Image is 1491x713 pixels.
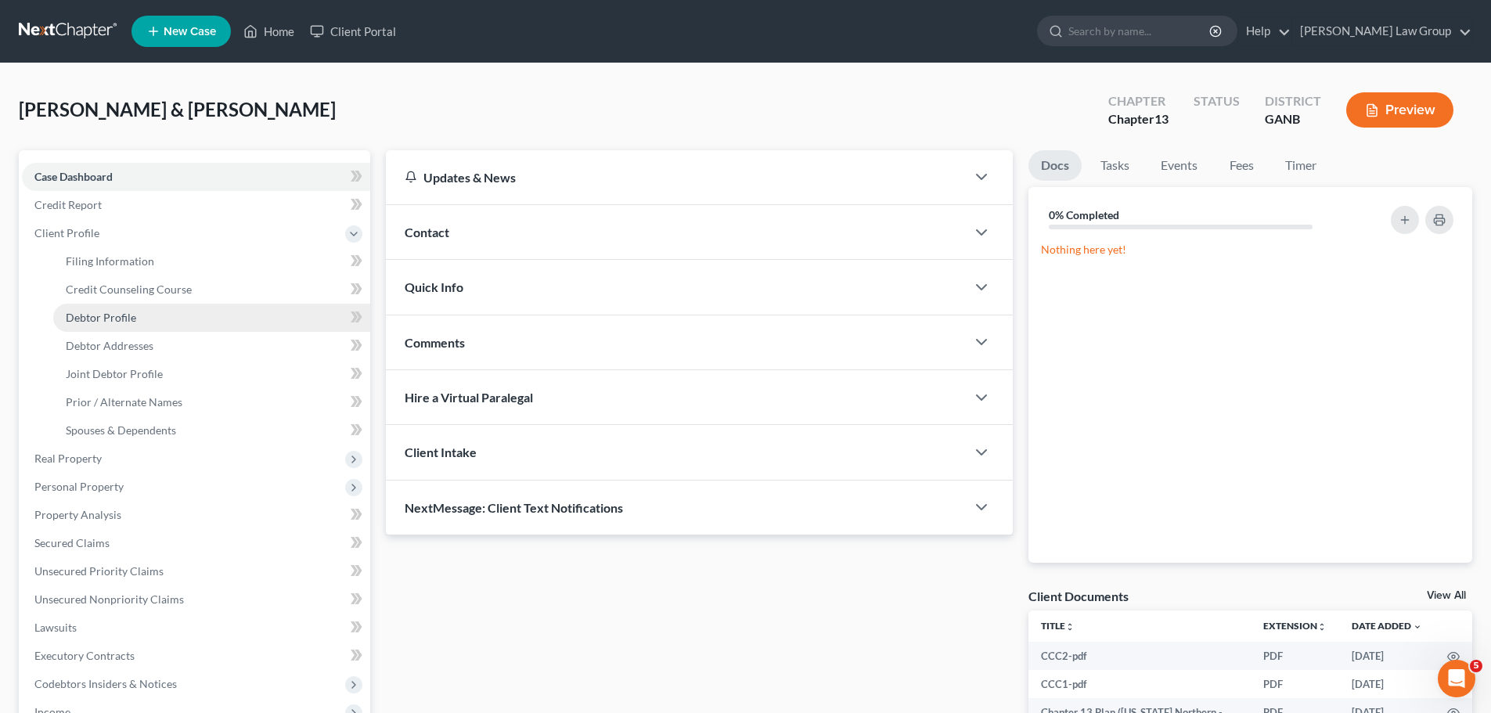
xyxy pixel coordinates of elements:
[405,390,533,405] span: Hire a Virtual Paralegal
[1339,670,1435,698] td: [DATE]
[236,17,302,45] a: Home
[164,26,216,38] span: New Case
[22,501,370,529] a: Property Analysis
[34,536,110,549] span: Secured Claims
[34,452,102,465] span: Real Property
[34,480,124,493] span: Personal Property
[1028,642,1251,670] td: CCC2-pdf
[405,445,477,459] span: Client Intake
[34,198,102,211] span: Credit Report
[22,614,370,642] a: Lawsuits
[1108,92,1169,110] div: Chapter
[1154,111,1169,126] span: 13
[1194,92,1240,110] div: Status
[1339,642,1435,670] td: [DATE]
[1238,17,1291,45] a: Help
[53,304,370,332] a: Debtor Profile
[1108,110,1169,128] div: Chapter
[34,226,99,239] span: Client Profile
[1068,16,1212,45] input: Search by name...
[405,335,465,350] span: Comments
[53,275,370,304] a: Credit Counseling Course
[66,254,154,268] span: Filing Information
[1265,110,1321,128] div: GANB
[1028,150,1082,181] a: Docs
[1346,92,1453,128] button: Preview
[34,621,77,634] span: Lawsuits
[53,247,370,275] a: Filing Information
[66,311,136,324] span: Debtor Profile
[1292,17,1471,45] a: [PERSON_NAME] Law Group
[302,17,404,45] a: Client Portal
[1427,590,1466,601] a: View All
[1413,622,1422,632] i: expand_more
[405,169,947,185] div: Updates & News
[22,585,370,614] a: Unsecured Nonpriority Claims
[405,279,463,294] span: Quick Info
[1251,670,1339,698] td: PDF
[22,529,370,557] a: Secured Claims
[1352,620,1422,632] a: Date Added expand_more
[66,367,163,380] span: Joint Debtor Profile
[66,339,153,352] span: Debtor Addresses
[53,388,370,416] a: Prior / Alternate Names
[1273,150,1329,181] a: Timer
[1216,150,1266,181] a: Fees
[1263,620,1327,632] a: Extensionunfold_more
[19,98,336,121] span: [PERSON_NAME] & [PERSON_NAME]
[1041,620,1075,632] a: Titleunfold_more
[53,416,370,445] a: Spouses & Dependents
[34,508,121,521] span: Property Analysis
[34,564,164,578] span: Unsecured Priority Claims
[1065,622,1075,632] i: unfold_more
[1088,150,1142,181] a: Tasks
[34,592,184,606] span: Unsecured Nonpriority Claims
[1041,242,1460,257] p: Nothing here yet!
[53,360,370,388] a: Joint Debtor Profile
[34,677,177,690] span: Codebtors Insiders & Notices
[22,163,370,191] a: Case Dashboard
[34,170,113,183] span: Case Dashboard
[22,642,370,670] a: Executory Contracts
[1148,150,1210,181] a: Events
[405,225,449,239] span: Contact
[66,283,192,296] span: Credit Counseling Course
[66,395,182,409] span: Prior / Alternate Names
[22,557,370,585] a: Unsecured Priority Claims
[1049,208,1119,221] strong: 0% Completed
[53,332,370,360] a: Debtor Addresses
[405,500,623,515] span: NextMessage: Client Text Notifications
[1470,660,1482,672] span: 5
[66,423,176,437] span: Spouses & Dependents
[1438,660,1475,697] iframe: Intercom live chat
[1265,92,1321,110] div: District
[1028,670,1251,698] td: CCC1-pdf
[22,191,370,219] a: Credit Report
[1317,622,1327,632] i: unfold_more
[1251,642,1339,670] td: PDF
[1028,588,1129,604] div: Client Documents
[34,649,135,662] span: Executory Contracts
